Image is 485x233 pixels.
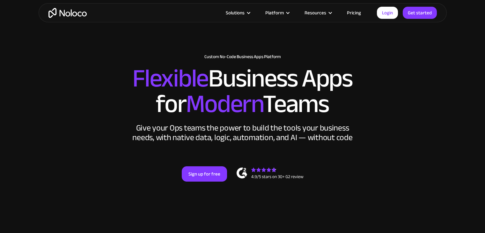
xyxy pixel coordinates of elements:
[131,123,354,142] div: Give your Ops teams the power to build the tools your business needs, with native data, logic, au...
[45,54,440,59] h1: Custom No-Code Business Apps Platform
[297,9,339,17] div: Resources
[339,9,369,17] a: Pricing
[377,7,398,19] a: Login
[132,55,208,102] span: Flexible
[403,7,437,19] a: Get started
[305,9,326,17] div: Resources
[218,9,257,17] div: Solutions
[257,9,297,17] div: Platform
[226,9,245,17] div: Solutions
[265,9,284,17] div: Platform
[48,8,87,18] a: home
[45,66,440,117] h2: Business Apps for Teams
[182,166,227,182] a: Sign up for free
[186,80,263,128] span: Modern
